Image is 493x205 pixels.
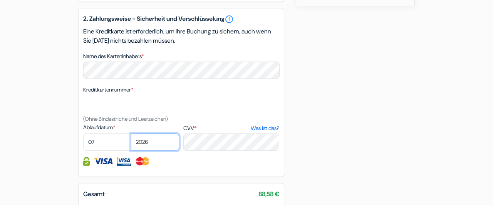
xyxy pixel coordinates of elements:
[83,190,105,198] span: Gesamt
[83,27,279,45] p: Eine Kreditkarte ist erforderlich, um Ihre Buchung zu sichern, auch wenn Sie [DATE] nichts bezahl...
[225,15,234,24] a: error_outline
[251,124,279,132] a: Was ist das?
[258,190,279,199] span: 88,58 €
[83,15,279,24] h5: 2. Zahlungsweise - Sicherheit und Verschlüsselung
[83,123,179,132] label: Ablaufdatum
[83,86,133,94] label: Kreditkartennummer
[83,157,90,166] img: Kreditkarteninformationen sind vollständig verschlüsselt und gesichert
[83,52,144,60] label: Name des Karteninhabers
[183,124,279,132] label: CVV
[83,115,168,122] small: (Ohne Bindestriche und Leerzeichen)
[94,157,113,166] img: Visa
[135,157,151,166] img: Master Card
[117,157,131,166] img: Visa Electron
